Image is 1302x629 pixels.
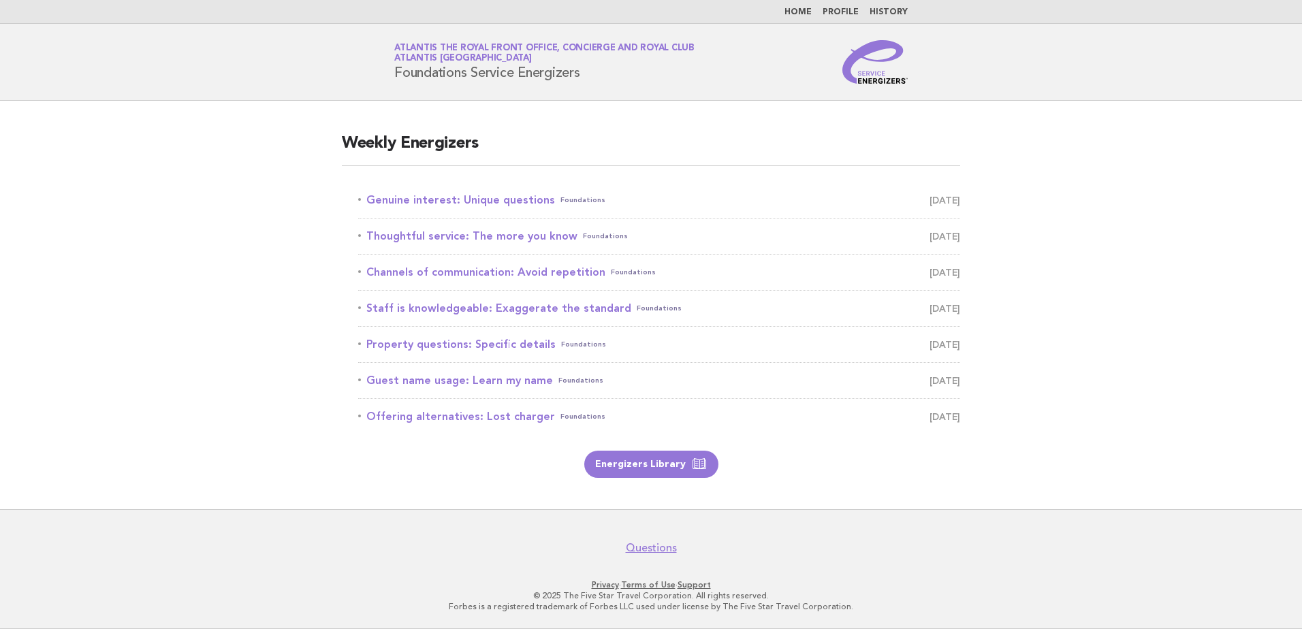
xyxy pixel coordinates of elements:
[358,191,960,210] a: Genuine interest: Unique questionsFoundations [DATE]
[592,580,619,590] a: Privacy
[560,407,605,426] span: Foundations
[930,191,960,210] span: [DATE]
[358,227,960,246] a: Thoughtful service: The more you knowFoundations [DATE]
[930,335,960,354] span: [DATE]
[561,335,606,354] span: Foundations
[930,227,960,246] span: [DATE]
[611,263,656,282] span: Foundations
[870,8,908,16] a: History
[584,451,718,478] a: Energizers Library
[558,371,603,390] span: Foundations
[394,44,695,80] h1: Foundations Service Energizers
[358,299,960,318] a: Staff is knowledgeable: Exaggerate the standardFoundations [DATE]
[560,191,605,210] span: Foundations
[930,299,960,318] span: [DATE]
[342,133,960,166] h2: Weekly Energizers
[621,580,676,590] a: Terms of Use
[394,54,532,63] span: Atlantis [GEOGRAPHIC_DATA]
[637,299,682,318] span: Foundations
[583,227,628,246] span: Foundations
[358,335,960,354] a: Property questions: Specific detailsFoundations [DATE]
[394,44,695,63] a: Atlantis The Royal Front Office, Concierge and Royal ClubAtlantis [GEOGRAPHIC_DATA]
[234,590,1068,601] p: © 2025 The Five Star Travel Corporation. All rights reserved.
[234,579,1068,590] p: · ·
[358,263,960,282] a: Channels of communication: Avoid repetitionFoundations [DATE]
[930,263,960,282] span: [DATE]
[358,407,960,426] a: Offering alternatives: Lost chargerFoundations [DATE]
[842,40,908,84] img: Service Energizers
[678,580,711,590] a: Support
[358,371,960,390] a: Guest name usage: Learn my nameFoundations [DATE]
[823,8,859,16] a: Profile
[784,8,812,16] a: Home
[930,407,960,426] span: [DATE]
[930,371,960,390] span: [DATE]
[234,601,1068,612] p: Forbes is a registered trademark of Forbes LLC used under license by The Five Star Travel Corpora...
[626,541,677,555] a: Questions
